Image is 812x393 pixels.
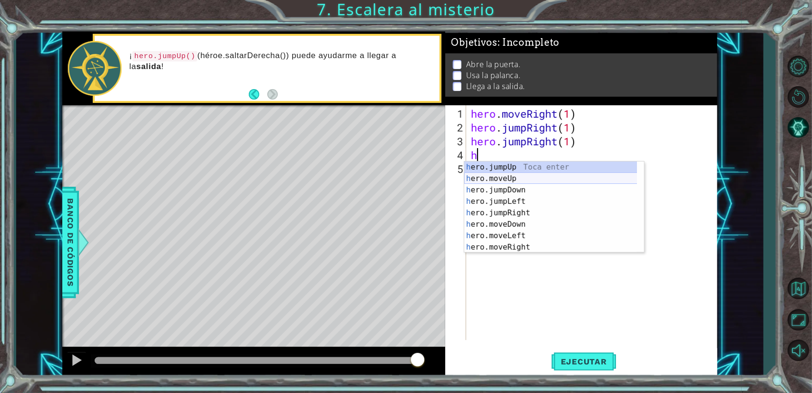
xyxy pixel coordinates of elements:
span: : Incompleto [498,37,559,48]
button: Next [267,89,278,100]
span: Ejecutar [551,357,616,366]
p: Usa la palanca. [466,70,520,81]
button: Volver al mapa [784,275,812,302]
button: Pista IA [784,114,812,141]
div: 4 [447,148,466,162]
div: 5 [447,162,466,176]
code: hero.jumpUp() [132,51,197,61]
strong: salida [137,62,161,71]
p: Abre la puerta. [466,59,520,70]
button: Maximizar navegador [784,306,812,334]
button: Ctrl + P: Play [67,352,86,371]
a: Volver al mapa [784,273,812,305]
span: Objetivos [451,37,560,49]
p: Llega a la salida. [466,81,525,91]
button: Reiniciar nivel [784,83,812,111]
button: Sonido encendido [784,337,812,364]
div: 1 [447,107,466,121]
div: Level Map [62,105,502,386]
div: 2 [447,121,466,134]
button: Back [249,89,267,100]
button: Opciones de nivel [784,53,812,81]
p: ¡ (héroe.saltarDerecha()) puede ayudarme a llegar a la ! [129,50,433,72]
button: Shift+Enter: Ejecutar el código. [551,348,616,375]
span: Banco de códigos [63,193,78,292]
div: 3 [447,134,466,148]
